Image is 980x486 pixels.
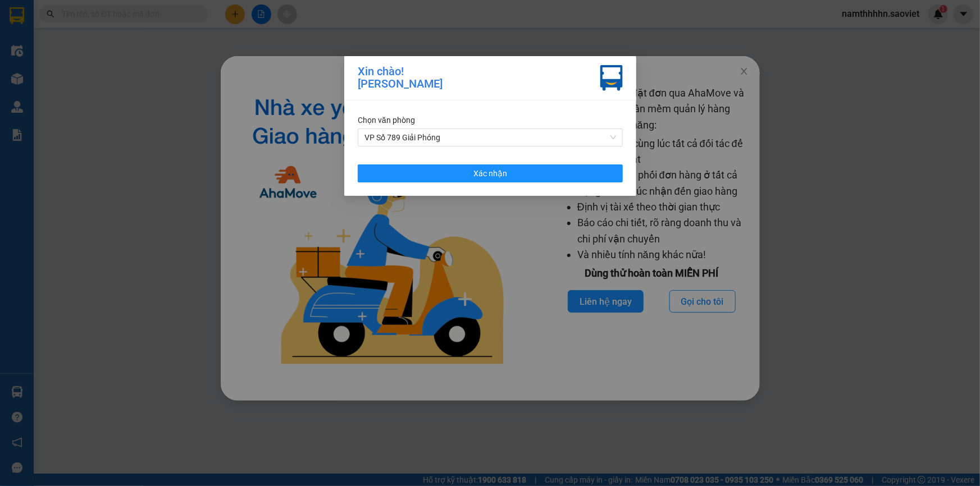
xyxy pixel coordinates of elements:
[364,129,616,146] span: VP Số 789 Giải Phóng
[600,65,623,91] img: vxr-icon
[358,65,443,91] div: Xin chào! [PERSON_NAME]
[358,164,623,182] button: Xác nhận
[473,167,507,180] span: Xác nhận
[358,114,623,126] div: Chọn văn phòng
